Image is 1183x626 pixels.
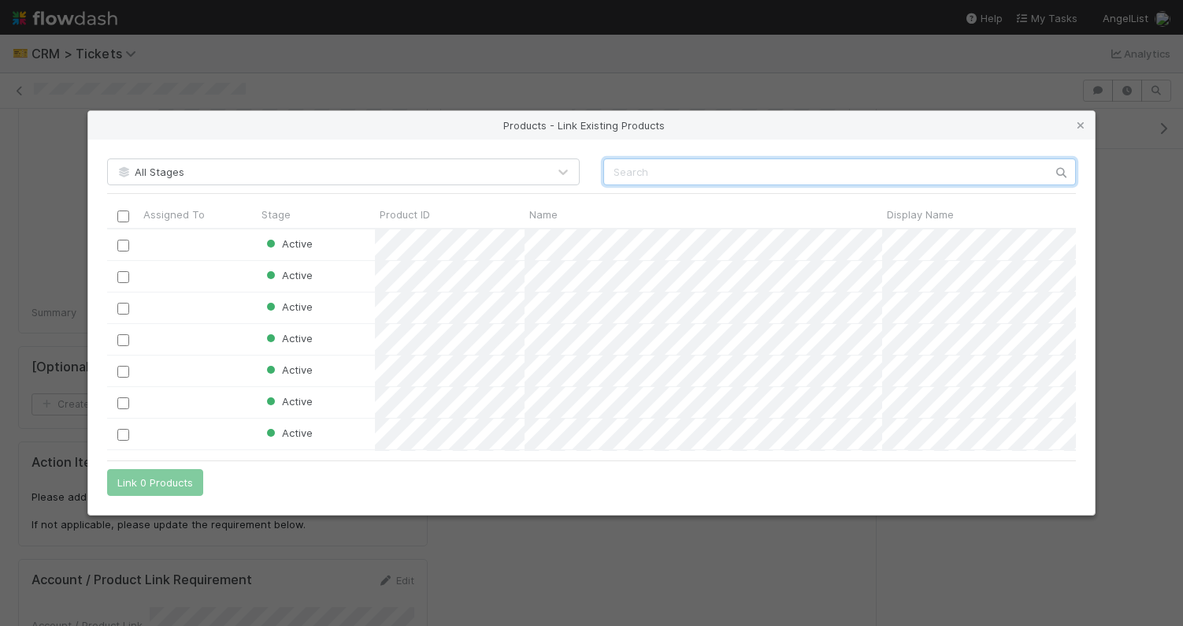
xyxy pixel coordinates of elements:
[117,211,129,222] input: Toggle All Rows Selected
[380,207,430,222] span: Product ID
[529,207,558,222] span: Name
[263,299,313,315] div: Active
[117,366,129,378] input: Toggle Row Selected
[117,303,129,315] input: Toggle Row Selected
[263,269,313,281] span: Active
[263,427,313,439] span: Active
[887,207,954,222] span: Display Name
[88,111,1095,140] div: Products - Link Existing Products
[117,397,129,409] input: Toggle Row Selected
[263,395,313,408] span: Active
[603,158,1076,185] input: Search
[263,362,313,378] div: Active
[263,236,313,252] div: Active
[263,363,313,376] span: Active
[117,271,129,283] input: Toggle Row Selected
[107,469,203,496] button: Link 0 Products
[143,207,205,222] span: Assigned To
[263,330,313,346] div: Active
[263,425,313,441] div: Active
[116,166,184,178] span: All Stages
[263,267,313,283] div: Active
[117,240,129,252] input: Toggle Row Selected
[263,393,313,409] div: Active
[263,332,313,345] span: Active
[261,207,291,222] span: Stage
[263,300,313,313] span: Active
[117,429,129,441] input: Toggle Row Selected
[117,334,129,346] input: Toggle Row Selected
[263,237,313,250] span: Active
